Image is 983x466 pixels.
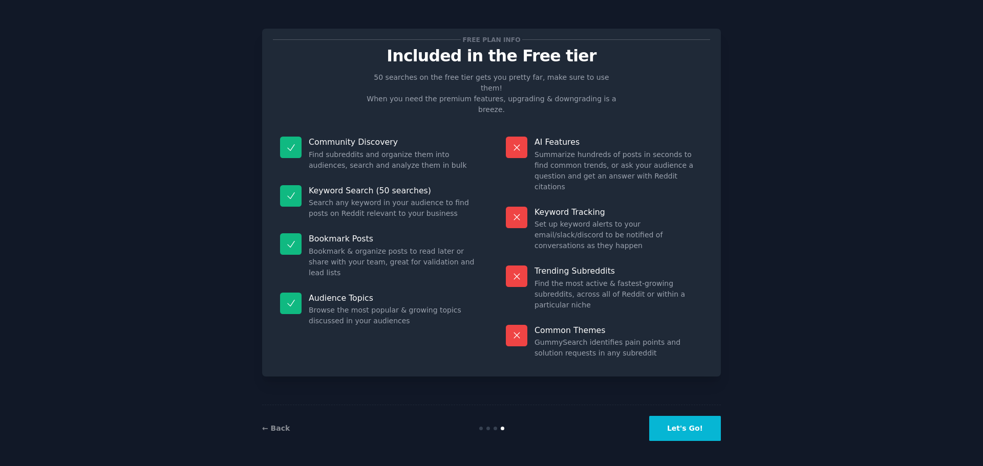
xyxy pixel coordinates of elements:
dd: Set up keyword alerts to your email/slack/discord to be notified of conversations as they happen [535,219,703,251]
dd: Browse the most popular & growing topics discussed in your audiences [309,305,477,326]
dd: Summarize hundreds of posts in seconds to find common trends, or ask your audience a question and... [535,149,703,192]
dd: Search any keyword in your audience to find posts on Reddit relevant to your business [309,197,477,219]
p: Common Themes [535,325,703,336]
dd: GummySearch identifies pain points and solution requests in any subreddit [535,337,703,359]
button: Let's Go! [649,416,721,441]
p: Bookmark Posts [309,233,477,244]
dd: Bookmark & organize posts to read later or share with your team, great for validation and lead lists [309,246,477,278]
p: AI Features [535,137,703,147]
dd: Find subreddits and organize them into audiences, search and analyze them in bulk [309,149,477,171]
p: Community Discovery [309,137,477,147]
p: 50 searches on the free tier gets you pretty far, make sure to use them! When you need the premiu... [362,72,621,115]
p: Trending Subreddits [535,265,703,276]
p: Audience Topics [309,293,477,303]
p: Keyword Tracking [535,207,703,217]
dd: Find the most active & fastest-growing subreddits, across all of Reddit or within a particular niche [535,278,703,310]
span: Free plan info [461,34,522,45]
a: ← Back [262,424,290,432]
p: Included in the Free tier [273,47,710,65]
p: Keyword Search (50 searches) [309,185,477,196]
